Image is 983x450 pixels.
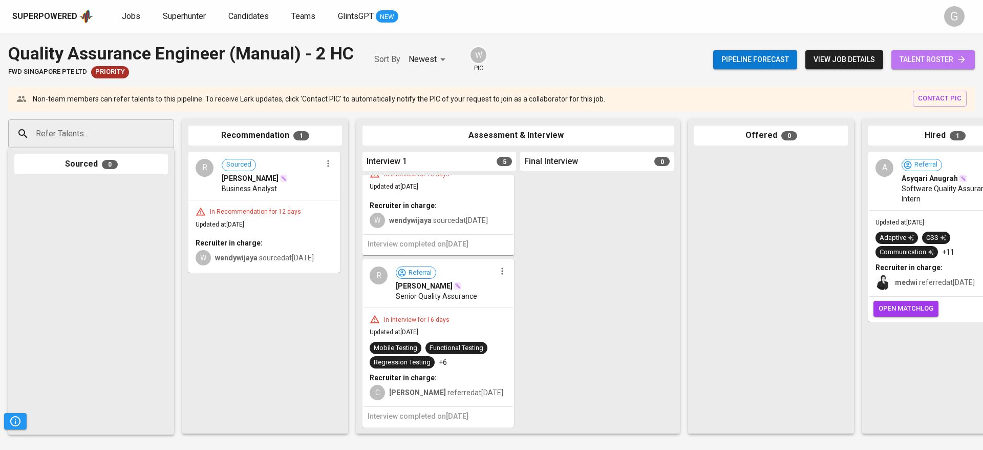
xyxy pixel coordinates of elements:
span: Updated at [DATE] [196,221,244,228]
span: Jobs [122,11,140,21]
div: R [370,267,388,284]
b: Recruiter in charge: [370,374,437,382]
span: 1 [293,131,309,140]
b: medwi [895,278,917,287]
div: W [370,213,385,228]
span: Updated at [DATE] [875,219,924,226]
span: Asyqari Anugrah [902,173,958,183]
h6: Interview completed on [368,239,509,250]
button: open matchlog [873,301,938,317]
span: sourced at [DATE] [389,216,488,224]
span: FWD Singapore Pte Ltd [8,67,87,77]
img: magic_wand.svg [280,174,288,182]
div: Quality Assurance Engineer (Manual) - 2 HC [8,41,354,66]
span: Priority [91,67,129,77]
p: Non-team members can refer talents to this pipeline. To receive Lark updates, click 'Contact PIC'... [33,94,605,104]
div: CSS [926,233,946,243]
span: Senior Quality Assurance [396,291,477,301]
div: Offered [694,126,848,146]
p: Newest [409,53,437,66]
span: 1 [950,131,966,140]
div: Mobile Testing [374,343,417,353]
b: Recruiter in charge: [875,263,943,272]
span: 5 [497,157,512,166]
div: R [196,159,213,177]
div: Assessment & Interview [362,126,674,146]
b: wendywijaya [215,254,258,262]
button: view job details [805,50,883,69]
span: talent roster [900,53,967,66]
span: Updated at [DATE] [370,183,418,190]
span: [PERSON_NAME] [222,173,279,183]
p: +6 [439,357,447,367]
span: referred at [DATE] [895,278,975,287]
a: Jobs [122,10,142,23]
span: Pipeline forecast [721,53,789,66]
div: W [196,250,211,265]
span: Superhunter [163,11,206,21]
div: In Interview for 16 days [380,316,454,324]
b: Recruiter in charge: [370,201,437,210]
div: In Recommendation for 12 days [206,208,305,216]
a: Candidates [228,10,271,23]
span: Sourced [222,160,255,170]
a: GlintsGPT NEW [338,10,398,23]
p: Sort By [374,53,400,66]
b: wendywijaya [389,216,432,224]
a: Superpoweredapp logo [12,9,93,24]
span: Updated at [DATE] [370,329,418,336]
button: Pipeline forecast [713,50,797,69]
div: Communication [880,248,934,257]
img: app logo [79,9,93,24]
span: Referral [910,160,942,170]
a: Teams [291,10,317,23]
span: Teams [291,11,315,21]
a: Superhunter [163,10,208,23]
span: GlintsGPT [338,11,374,21]
span: 0 [654,157,670,166]
div: New Job received from Demand Team [91,66,129,78]
span: [DATE] [446,240,468,248]
div: pic [469,46,487,73]
div: Newest [409,50,449,69]
div: W [469,46,487,64]
span: open matchlog [879,303,933,315]
div: Regression Testing [374,358,431,367]
img: magic_wand.svg [454,282,462,290]
div: Sourced [14,154,168,174]
b: [PERSON_NAME] [389,388,446,397]
span: view job details [814,53,875,66]
div: Recommendation [188,126,342,146]
span: 0 [102,160,118,169]
span: [DATE] [446,412,468,420]
div: Adaptive [880,233,914,243]
span: Final Interview [524,156,578,168]
span: Interview 1 [367,156,407,168]
span: Business Analyst [222,183,277,194]
a: talent roster [891,50,975,69]
button: Pipeline Triggers [4,413,27,429]
div: G [944,6,965,27]
img: medwi@glints.com [875,275,891,290]
p: +11 [942,247,954,257]
button: Open [168,133,170,135]
button: contact pic [913,91,967,107]
div: A [875,159,893,177]
span: Referral [404,268,436,278]
span: sourced at [DATE] [215,254,314,262]
span: referred at [DATE] [389,388,503,397]
div: Superpowered [12,11,77,23]
div: C [370,385,385,400]
div: Functional Testing [430,343,483,353]
h6: Interview completed on [368,411,509,422]
img: magic_wand.svg [959,174,967,182]
span: [PERSON_NAME] [396,281,453,291]
span: Candidates [228,11,269,21]
b: Recruiter in charge: [196,239,263,247]
span: 0 [781,131,797,140]
span: NEW [376,12,398,22]
span: contact pic [918,93,961,105]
